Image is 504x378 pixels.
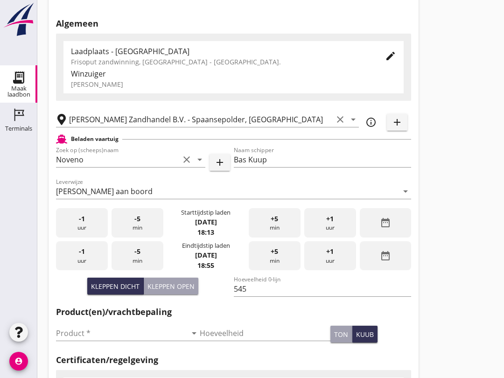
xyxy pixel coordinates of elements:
[330,326,352,343] button: ton
[380,217,391,228] i: date_range
[71,57,370,67] div: Frisoput zandwinning, [GEOGRAPHIC_DATA] - [GEOGRAPHIC_DATA].
[112,208,163,238] div: min
[400,186,411,197] i: arrow_drop_down
[200,326,330,341] input: Hoeveelheid
[352,326,378,343] button: kuub
[87,278,144,294] button: Kleppen dicht
[380,250,391,261] i: date_range
[385,50,396,62] i: edit
[147,281,195,291] div: Kleppen open
[134,214,140,224] span: -5
[214,157,225,168] i: add
[365,117,377,128] i: info_outline
[249,208,301,238] div: min
[197,261,214,270] strong: 18:55
[144,278,198,294] button: Kleppen open
[326,246,334,257] span: +1
[5,126,32,132] div: Terminals
[134,246,140,257] span: -5
[71,79,396,89] div: [PERSON_NAME]
[182,241,230,250] div: Eindtijdstip laden
[335,114,346,125] i: clear
[56,208,108,238] div: uur
[71,135,119,143] h2: Beladen vaartuig
[2,2,35,37] img: logo-small.a267ee39.svg
[195,251,217,259] strong: [DATE]
[69,112,333,127] input: Losplaats
[56,354,411,366] h2: Certificaten/regelgeving
[112,241,163,271] div: min
[194,154,205,165] i: arrow_drop_down
[271,214,278,224] span: +5
[234,152,412,167] input: Naam schipper
[56,187,153,196] div: [PERSON_NAME] aan boord
[197,228,214,237] strong: 18:13
[249,241,301,271] div: min
[71,68,396,79] div: Winzuiger
[56,241,108,271] div: uur
[189,328,200,339] i: arrow_drop_down
[348,114,359,125] i: arrow_drop_down
[304,241,356,271] div: uur
[271,246,278,257] span: +5
[9,352,28,371] i: account_circle
[326,214,334,224] span: +1
[71,46,370,57] div: Laadplaats - [GEOGRAPHIC_DATA]
[181,154,192,165] i: clear
[79,214,85,224] span: -1
[56,17,411,30] h2: Algemeen
[181,208,231,217] div: Starttijdstip laden
[56,326,187,341] input: Product *
[195,217,217,226] strong: [DATE]
[234,281,412,296] input: Hoeveelheid 0-lijn
[356,329,374,339] div: kuub
[56,306,411,318] h2: Product(en)/vrachtbepaling
[304,208,356,238] div: uur
[91,281,140,291] div: Kleppen dicht
[79,246,85,257] span: -1
[334,329,348,339] div: ton
[392,117,403,128] i: add
[56,152,179,167] input: Zoek op (scheeps)naam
